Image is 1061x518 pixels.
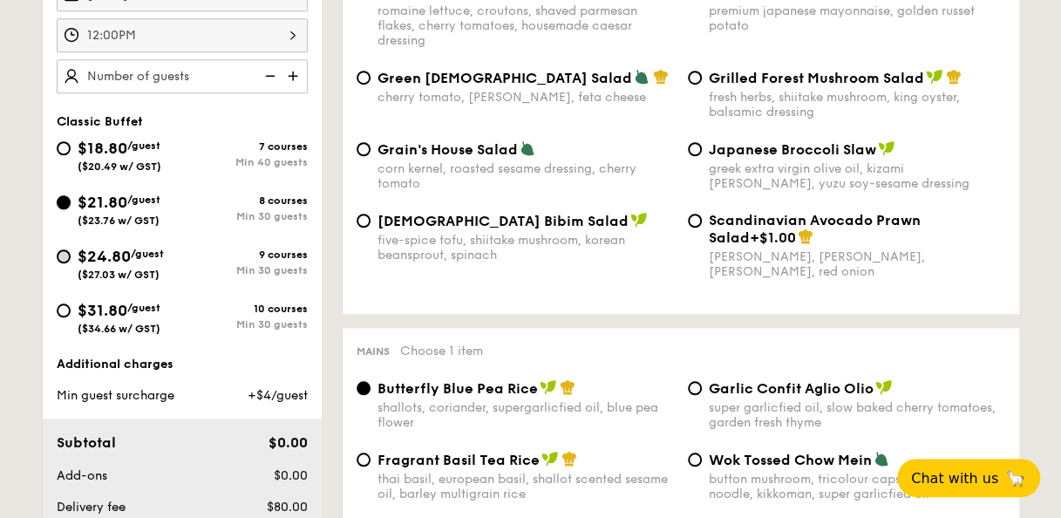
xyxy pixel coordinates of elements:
div: Min 40 guests [182,156,308,168]
div: 9 courses [182,249,308,261]
div: button mushroom, tricolour capsicum, cripsy egg noodle, kikkoman, super garlicfied oil [709,472,1005,501]
input: Event time [57,18,308,52]
div: super garlicfied oil, slow baked cherry tomatoes, garden fresh thyme [709,400,1005,430]
span: $80.00 [266,500,307,515]
span: /guest [127,302,160,314]
span: Grain's House Salad [377,141,518,158]
input: Japanese Broccoli Slawgreek extra virgin olive oil, kizami [PERSON_NAME], yuzu soy-sesame dressing [688,142,702,156]
img: icon-vegan.f8ff3823.svg [926,69,943,85]
span: Scandinavian Avocado Prawn Salad [709,212,921,246]
div: thai basil, european basil, shallot scented sesame oil, barley multigrain rice [377,472,674,501]
input: Butterfly Blue Pea Riceshallots, coriander, supergarlicfied oil, blue pea flower [357,381,371,395]
input: $31.80/guest($34.66 w/ GST)10 coursesMin 30 guests [57,303,71,317]
span: /guest [127,194,160,206]
span: Butterfly Blue Pea Rice [377,380,538,397]
div: 8 courses [182,194,308,207]
span: +$4/guest [247,388,307,403]
img: icon-chef-hat.a58ddaea.svg [946,69,962,85]
div: 7 courses [182,140,308,153]
span: Chat with us [911,470,998,487]
img: icon-vegetarian.fe4039eb.svg [874,451,889,467]
span: Classic Buffet [57,114,143,129]
img: icon-vegan.f8ff3823.svg [878,140,895,156]
input: Wok Tossed Chow Meinbutton mushroom, tricolour capsicum, cripsy egg noodle, kikkoman, super garli... [688,453,702,467]
span: Min guest surcharge [57,388,174,403]
span: Wok Tossed Chow Mein [709,452,872,468]
input: Green [DEMOGRAPHIC_DATA] Saladcherry tomato, [PERSON_NAME], feta cheese [357,71,371,85]
input: Fragrant Basil Tea Ricethai basil, european basil, shallot scented sesame oil, barley multigrain ... [357,453,371,467]
div: Min 30 guests [182,318,308,331]
div: corn kernel, roasted sesame dressing, cherry tomato [377,161,674,191]
span: [DEMOGRAPHIC_DATA] Bibim Salad [377,213,629,229]
span: Garlic Confit Aglio Olio [709,380,874,397]
span: Fragrant Basil Tea Rice [377,452,540,468]
span: Grilled Forest Mushroom Salad [709,70,924,86]
span: /guest [127,140,160,152]
input: Grilled Forest Mushroom Saladfresh herbs, shiitake mushroom, king oyster, balsamic dressing [688,71,702,85]
span: +$1.00 [750,229,796,246]
span: $31.80 [78,301,127,320]
span: ($23.76 w/ GST) [78,215,160,227]
input: $18.80/guest($20.49 w/ GST)7 coursesMin 40 guests [57,141,71,155]
img: icon-chef-hat.a58ddaea.svg [653,69,669,85]
div: fresh herbs, shiitake mushroom, king oyster, balsamic dressing [709,90,1005,119]
input: $24.80/guest($27.03 w/ GST)9 coursesMin 30 guests [57,249,71,263]
span: Mains [357,345,390,358]
div: greek extra virgin olive oil, kizami [PERSON_NAME], yuzu soy-sesame dressing [709,161,1005,191]
img: icon-add.58712e84.svg [282,59,308,92]
span: /guest [131,248,164,260]
button: Chat with us🦙 [897,459,1040,497]
span: $24.80 [78,247,131,266]
span: Green [DEMOGRAPHIC_DATA] Salad [377,70,632,86]
span: $0.00 [268,434,307,451]
span: Choose 1 item [400,344,483,358]
div: Additional charges [57,356,308,373]
div: 10 courses [182,303,308,315]
div: Min 30 guests [182,210,308,222]
span: $0.00 [273,468,307,483]
img: icon-vegetarian.fe4039eb.svg [634,69,650,85]
input: Scandinavian Avocado Prawn Salad+$1.00[PERSON_NAME], [PERSON_NAME], [PERSON_NAME], red onion [688,214,702,228]
img: icon-chef-hat.a58ddaea.svg [561,451,577,467]
span: Subtotal [57,434,116,451]
input: $21.80/guest($23.76 w/ GST)8 coursesMin 30 guests [57,195,71,209]
img: icon-vegetarian.fe4039eb.svg [520,140,535,156]
div: Min 30 guests [182,264,308,276]
input: [DEMOGRAPHIC_DATA] Bibim Saladfive-spice tofu, shiitake mushroom, korean beansprout, spinach [357,214,371,228]
div: five-spice tofu, shiitake mushroom, korean beansprout, spinach [377,233,674,262]
img: icon-vegan.f8ff3823.svg [875,379,893,395]
img: icon-vegan.f8ff3823.svg [541,451,559,467]
div: [PERSON_NAME], [PERSON_NAME], [PERSON_NAME], red onion [709,249,1005,279]
span: ($27.03 w/ GST) [78,269,160,281]
div: shallots, coriander, supergarlicfied oil, blue pea flower [377,400,674,430]
span: Japanese Broccoli Slaw [709,141,876,158]
input: Garlic Confit Aglio Oliosuper garlicfied oil, slow baked cherry tomatoes, garden fresh thyme [688,381,702,395]
span: ($20.49 w/ GST) [78,160,161,173]
div: cherry tomato, [PERSON_NAME], feta cheese [377,90,674,105]
img: icon-reduce.1d2dbef1.svg [255,59,282,92]
span: ($34.66 w/ GST) [78,323,160,335]
div: romaine lettuce, croutons, shaved parmesan flakes, cherry tomatoes, housemade caesar dressing [377,3,674,48]
img: icon-vegan.f8ff3823.svg [630,212,648,228]
input: Grain's House Saladcorn kernel, roasted sesame dressing, cherry tomato [357,142,371,156]
span: $18.80 [78,139,127,158]
span: Add-ons [57,468,107,483]
img: icon-vegan.f8ff3823.svg [540,379,557,395]
img: icon-chef-hat.a58ddaea.svg [560,379,575,395]
img: icon-chef-hat.a58ddaea.svg [798,228,813,244]
span: $21.80 [78,193,127,212]
span: Delivery fee [57,500,126,515]
input: Number of guests [57,59,308,93]
div: premium japanese mayonnaise, golden russet potato [709,3,1005,33]
span: 🦙 [1005,468,1026,488]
